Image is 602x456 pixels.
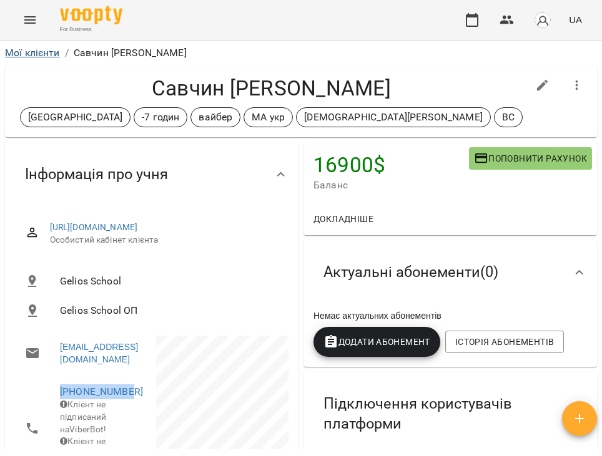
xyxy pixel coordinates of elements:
[142,110,179,125] p: -7 годин
[15,75,528,101] h4: Савчин [PERSON_NAME]
[474,151,587,166] span: Поповнити рахунок
[534,11,551,29] img: avatar_s.png
[25,165,168,184] span: Інформація про учня
[50,234,279,246] span: Особистий кабінет клієнта
[445,331,564,353] button: Історія абонементів
[5,46,597,61] nav: breadcrumb
[313,152,469,178] h4: 16900 $
[323,334,430,349] span: Додати Абонемент
[308,208,378,230] button: Докладніше
[313,327,440,357] button: Додати Абонемент
[569,13,582,26] span: UA
[313,211,373,226] span: Докладніше
[134,107,187,127] div: -7 годин
[65,46,69,61] li: /
[190,107,240,127] div: вайбер
[74,46,187,61] p: Савчин [PERSON_NAME]
[304,110,483,125] p: [DEMOGRAPHIC_DATA][PERSON_NAME]
[60,303,279,318] span: Gelios School ОП
[502,110,515,125] p: ВС
[60,274,279,289] span: Gelios School
[494,107,523,127] div: ВС
[296,107,491,127] div: [DEMOGRAPHIC_DATA][PERSON_NAME]
[28,110,123,125] p: [GEOGRAPHIC_DATA]
[564,8,587,31] button: UA
[60,386,143,397] a: [PHONE_NUMBER]
[469,147,592,170] button: Поповнити рахунок
[60,399,107,434] span: Клієнт не підписаний на ViberBot!
[311,307,590,324] div: Немає актуальних абонементів
[323,263,498,282] span: Актуальні абонементи ( 0 )
[15,5,45,35] button: Menu
[303,372,597,456] div: Підключення користувачів платформи
[252,110,285,125] p: МА укр
[60,341,139,366] a: [EMAIL_ADDRESS][DOMAIN_NAME]
[20,107,131,127] div: [GEOGRAPHIC_DATA]
[50,222,138,232] a: [URL][DOMAIN_NAME]
[323,394,555,434] span: Підключення користувачів платформи
[455,334,554,349] span: Історія абонементів
[244,107,293,127] div: МА укр
[303,240,597,304] div: Актуальні абонементи(0)
[60,6,122,24] img: Voopty Logo
[199,110,232,125] p: вайбер
[313,178,469,193] span: Баланс
[60,26,122,34] span: For Business
[5,47,60,59] a: Мої клієнти
[5,142,299,206] div: Інформація про учня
